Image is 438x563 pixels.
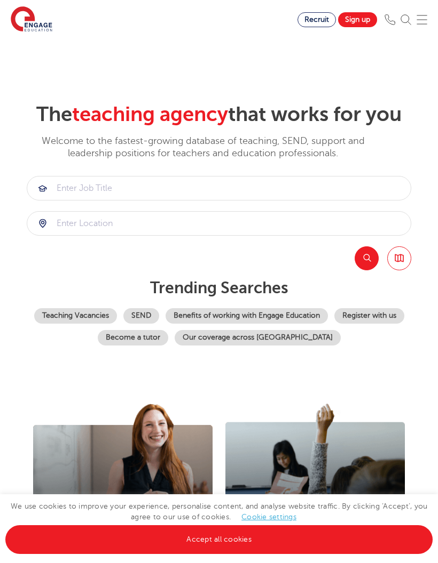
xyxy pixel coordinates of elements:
a: SEND [123,308,159,324]
a: Become a tutor [98,330,168,345]
a: Recruit [298,12,336,27]
input: Submit [27,176,411,200]
a: Sign up [338,12,377,27]
span: teaching agency [72,103,228,126]
a: Cookie settings [241,513,296,521]
p: Trending searches [27,278,411,297]
a: Benefits of working with Engage Education [166,308,328,324]
img: Search [401,14,411,25]
span: Recruit [304,15,329,23]
p: Welcome to the fastest-growing database of teaching, SEND, support and leadership positions for t... [27,135,379,160]
button: Search [355,246,379,270]
a: Teaching Vacancies [34,308,117,324]
div: Submit [27,211,411,236]
a: Our coverage across [GEOGRAPHIC_DATA] [175,330,341,345]
div: Submit [27,176,411,200]
a: Register with us [334,308,404,324]
h2: The that works for you [27,102,411,127]
a: Accept all cookies [5,525,433,554]
img: I'm a school looking for teachers [225,404,405,562]
input: Submit [27,212,411,235]
img: Engage Education [11,6,52,33]
span: We use cookies to improve your experience, personalise content, and analyse website traffic. By c... [5,502,433,543]
img: Mobile Menu [417,14,427,25]
img: Phone [385,14,395,25]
